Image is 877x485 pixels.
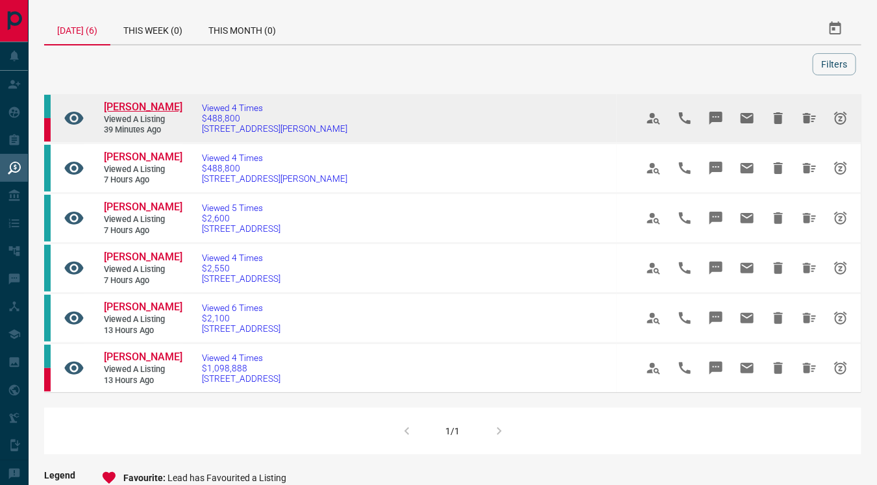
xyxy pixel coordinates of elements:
[700,103,732,134] span: Message
[825,103,856,134] span: Snooze
[104,101,182,113] span: [PERSON_NAME]
[104,214,182,225] span: Viewed a Listing
[763,253,794,284] span: Hide
[202,373,280,384] span: [STREET_ADDRESS]
[700,303,732,334] span: Message
[104,325,182,336] span: 13 hours ago
[104,151,182,164] a: [PERSON_NAME]
[110,13,195,44] div: This Week (0)
[202,353,280,363] span: Viewed 4 Times
[104,201,182,213] span: [PERSON_NAME]
[763,153,794,184] span: Hide
[763,303,794,334] span: Hide
[202,203,280,213] span: Viewed 5 Times
[825,253,856,284] span: Snooze
[700,203,732,234] span: Message
[104,375,182,386] span: 13 hours ago
[202,223,280,234] span: [STREET_ADDRESS]
[700,253,732,284] span: Message
[104,264,182,275] span: Viewed a Listing
[202,353,280,384] a: Viewed 4 Times$1,098,888[STREET_ADDRESS]
[638,103,669,134] span: View Profile
[202,363,280,373] span: $1,098,888
[825,353,856,384] span: Snooze
[202,113,347,123] span: $488,800
[123,473,167,483] span: Favourite
[104,125,182,136] span: 39 minutes ago
[202,173,347,184] span: [STREET_ADDRESS][PERSON_NAME]
[638,203,669,234] span: View Profile
[794,303,825,334] span: Hide All from JN XU
[638,253,669,284] span: View Profile
[763,203,794,234] span: Hide
[104,314,182,325] span: Viewed a Listing
[669,253,700,284] span: Call
[44,368,51,392] div: property.ca
[820,13,851,44] button: Select Date Range
[104,225,182,236] span: 7 hours ago
[44,295,51,342] div: condos.ca
[104,351,182,364] a: [PERSON_NAME]
[669,103,700,134] span: Call
[732,203,763,234] span: Email
[167,473,286,483] span: Lead has Favourited a Listing
[763,353,794,384] span: Hide
[104,101,182,114] a: [PERSON_NAME]
[700,353,732,384] span: Message
[104,251,182,264] a: [PERSON_NAME]
[195,13,289,44] div: This Month (0)
[794,103,825,134] span: Hide All from J Loia
[44,118,51,142] div: property.ca
[732,103,763,134] span: Email
[638,353,669,384] span: View Profile
[732,353,763,384] span: Email
[202,103,347,113] span: Viewed 4 Times
[794,353,825,384] span: Hide All from J Loia
[202,263,280,273] span: $2,550
[104,114,182,125] span: Viewed a Listing
[44,345,51,368] div: condos.ca
[669,153,700,184] span: Call
[104,275,182,286] span: 7 hours ago
[794,253,825,284] span: Hide All from Katia Shmanay
[104,201,182,214] a: [PERSON_NAME]
[202,313,280,323] span: $2,100
[763,103,794,134] span: Hide
[44,145,51,192] div: condos.ca
[732,303,763,334] span: Email
[202,253,280,284] a: Viewed 4 Times$2,550[STREET_ADDRESS]
[732,153,763,184] span: Email
[104,351,182,363] span: [PERSON_NAME]
[825,153,856,184] span: Snooze
[202,163,347,173] span: $488,800
[44,195,51,242] div: condos.ca
[44,13,110,45] div: [DATE] (6)
[669,303,700,334] span: Call
[44,245,51,292] div: condos.ca
[104,301,182,314] a: [PERSON_NAME]
[202,303,280,334] a: Viewed 6 Times$2,100[STREET_ADDRESS]
[202,273,280,284] span: [STREET_ADDRESS]
[202,153,347,163] span: Viewed 4 Times
[794,153,825,184] span: Hide All from John Ming
[669,353,700,384] span: Call
[104,364,182,375] span: Viewed a Listing
[202,303,280,313] span: Viewed 6 Times
[202,153,347,184] a: Viewed 4 Times$488,800[STREET_ADDRESS][PERSON_NAME]
[825,303,856,334] span: Snooze
[732,253,763,284] span: Email
[825,203,856,234] span: Snooze
[44,95,51,118] div: condos.ca
[638,153,669,184] span: View Profile
[202,123,347,134] span: [STREET_ADDRESS][PERSON_NAME]
[638,303,669,334] span: View Profile
[104,151,182,163] span: [PERSON_NAME]
[202,103,347,134] a: Viewed 4 Times$488,800[STREET_ADDRESS][PERSON_NAME]
[700,153,732,184] span: Message
[104,251,182,263] span: [PERSON_NAME]
[202,213,280,223] span: $2,600
[813,53,856,75] button: Filters
[669,203,700,234] span: Call
[202,253,280,263] span: Viewed 4 Times
[202,323,280,334] span: [STREET_ADDRESS]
